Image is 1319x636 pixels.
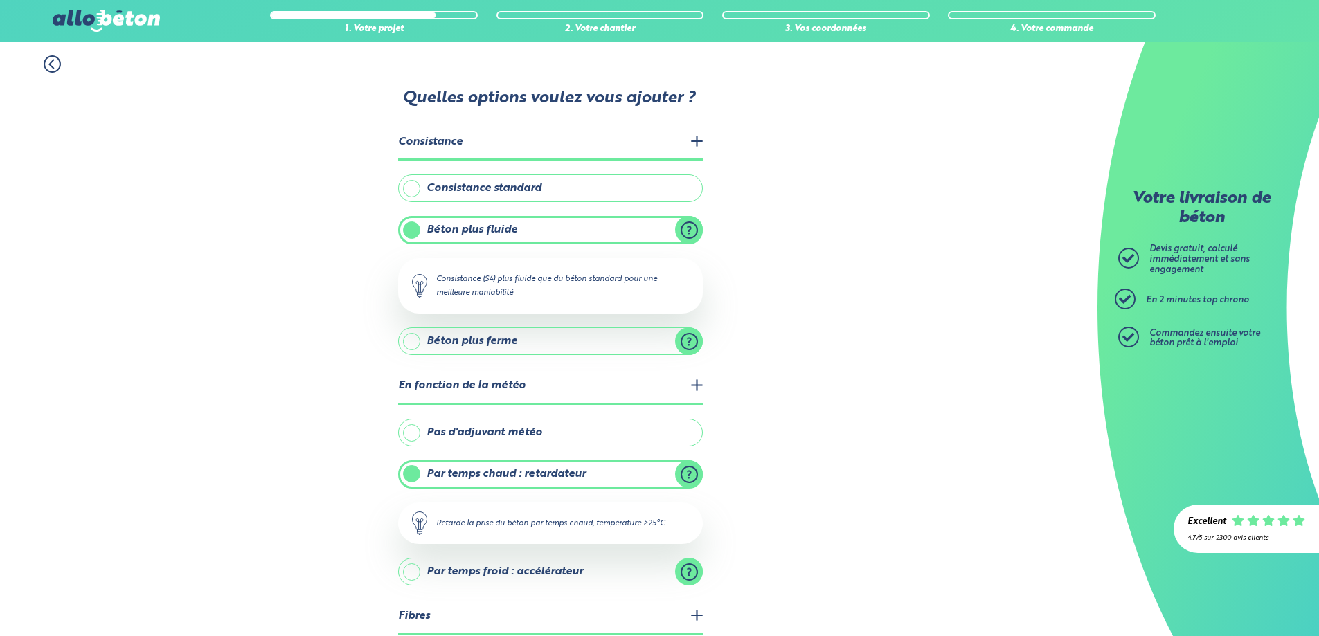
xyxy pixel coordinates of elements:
[1196,582,1304,621] iframe: Help widget launcher
[398,216,703,244] label: Béton plus fluide
[722,24,930,35] div: 3. Vos coordonnées
[398,419,703,446] label: Pas d'adjuvant météo
[948,24,1156,35] div: 4. Votre commande
[398,558,703,585] label: Par temps froid : accélérateur
[398,174,703,202] label: Consistance standard
[398,369,703,404] legend: En fonction de la météo
[496,24,704,35] div: 2. Votre chantier
[398,125,703,161] legend: Consistance
[397,89,701,109] p: Quelles options voulez vous ajouter ?
[398,599,703,635] legend: Fibres
[53,10,159,32] img: allobéton
[398,327,703,355] label: Béton plus ferme
[398,460,703,488] label: Par temps chaud : retardateur
[398,258,703,314] div: Consistance (S4) plus fluide que du béton standard pour une meilleure maniabilité
[398,502,703,544] div: Retarde la prise du béton par temps chaud, température >25°C
[270,24,478,35] div: 1. Votre projet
